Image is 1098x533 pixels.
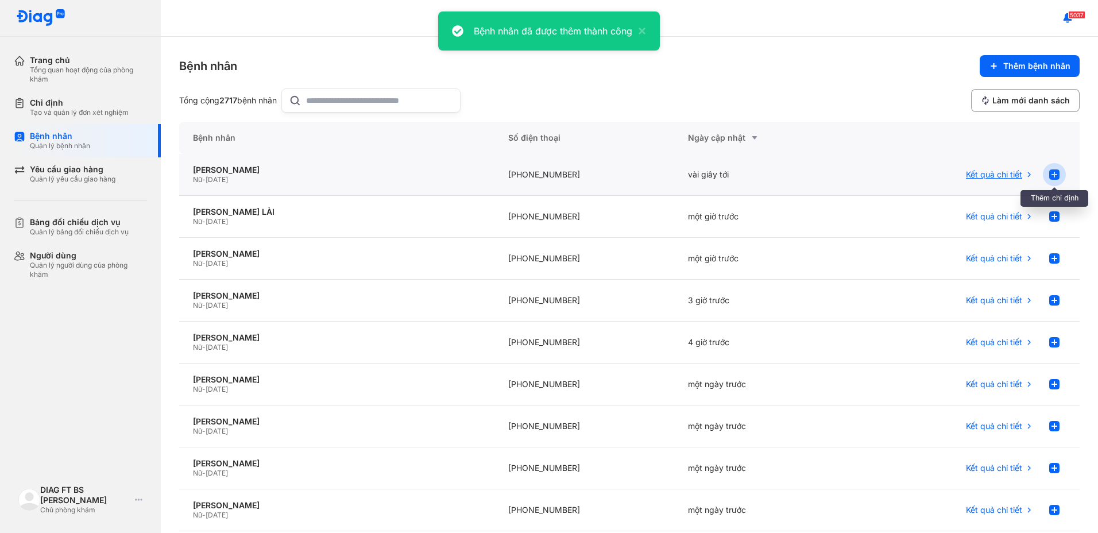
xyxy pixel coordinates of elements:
[674,154,855,196] div: vài giây tới
[202,175,206,184] span: -
[193,343,202,352] span: Nữ
[202,259,206,268] span: -
[193,469,202,477] span: Nữ
[206,385,228,393] span: [DATE]
[219,95,237,105] span: 2717
[30,261,147,279] div: Quản lý người dùng của phòng khám
[494,122,675,154] div: Số điện thoại
[193,217,202,226] span: Nữ
[30,55,147,65] div: Trang chủ
[179,95,277,106] div: Tổng cộng bệnh nhân
[474,24,632,38] div: Bệnh nhân đã được thêm thành công
[193,416,481,427] div: [PERSON_NAME]
[206,175,228,184] span: [DATE]
[30,250,147,261] div: Người dùng
[494,322,675,364] div: [PHONE_NUMBER]
[193,385,202,393] span: Nữ
[30,217,129,227] div: Bảng đối chiếu dịch vụ
[674,364,855,405] div: một ngày trước
[494,489,675,531] div: [PHONE_NUMBER]
[202,217,206,226] span: -
[193,259,202,268] span: Nữ
[1068,11,1085,19] span: 5037
[992,95,1070,106] span: Làm mới danh sách
[494,364,675,405] div: [PHONE_NUMBER]
[980,55,1080,77] button: Thêm bệnh nhân
[674,322,855,364] div: 4 giờ trước
[202,343,206,352] span: -
[202,427,206,435] span: -
[966,337,1022,347] span: Kết quả chi tiết
[494,447,675,489] div: [PHONE_NUMBER]
[193,458,481,469] div: [PERSON_NAME]
[30,98,129,108] div: Chỉ định
[179,122,494,154] div: Bệnh nhân
[202,301,206,310] span: -
[674,489,855,531] div: một ngày trước
[674,196,855,238] div: một giờ trước
[30,175,115,184] div: Quản lý yêu cầu giao hàng
[193,291,481,301] div: [PERSON_NAME]
[206,469,228,477] span: [DATE]
[16,9,65,27] img: logo
[30,164,115,175] div: Yêu cầu giao hàng
[193,207,481,217] div: [PERSON_NAME] LÀI
[674,447,855,489] div: một ngày trước
[494,238,675,280] div: [PHONE_NUMBER]
[193,500,481,511] div: [PERSON_NAME]
[202,385,206,393] span: -
[966,505,1022,515] span: Kết quả chi tiết
[18,489,40,511] img: logo
[30,227,129,237] div: Quản lý bảng đối chiếu dịch vụ
[966,211,1022,222] span: Kết quả chi tiết
[966,169,1022,180] span: Kết quả chi tiết
[632,24,646,38] button: close
[193,301,202,310] span: Nữ
[179,58,237,74] div: Bệnh nhân
[30,65,147,84] div: Tổng quan hoạt động của phòng khám
[193,511,202,519] span: Nữ
[193,175,202,184] span: Nữ
[966,463,1022,473] span: Kết quả chi tiết
[193,165,481,175] div: [PERSON_NAME]
[30,131,90,141] div: Bệnh nhân
[202,511,206,519] span: -
[30,108,129,117] div: Tạo và quản lý đơn xét nghiệm
[1003,61,1070,71] span: Thêm bệnh nhân
[966,253,1022,264] span: Kết quả chi tiết
[674,238,855,280] div: một giờ trước
[193,333,481,343] div: [PERSON_NAME]
[971,89,1080,112] button: Làm mới danh sách
[674,280,855,322] div: 3 giờ trước
[40,485,130,505] div: DIAG FT BS [PERSON_NAME]
[206,217,228,226] span: [DATE]
[966,379,1022,389] span: Kết quả chi tiết
[688,131,841,145] div: Ngày cập nhật
[966,295,1022,306] span: Kết quả chi tiết
[966,421,1022,431] span: Kết quả chi tiết
[206,343,228,352] span: [DATE]
[494,196,675,238] div: [PHONE_NUMBER]
[494,405,675,447] div: [PHONE_NUMBER]
[206,511,228,519] span: [DATE]
[674,405,855,447] div: một ngày trước
[202,469,206,477] span: -
[193,249,481,259] div: [PERSON_NAME]
[494,154,675,196] div: [PHONE_NUMBER]
[206,427,228,435] span: [DATE]
[494,280,675,322] div: [PHONE_NUMBER]
[193,374,481,385] div: [PERSON_NAME]
[40,505,130,515] div: Chủ phòng khám
[193,427,202,435] span: Nữ
[30,141,90,150] div: Quản lý bệnh nhân
[206,259,228,268] span: [DATE]
[206,301,228,310] span: [DATE]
